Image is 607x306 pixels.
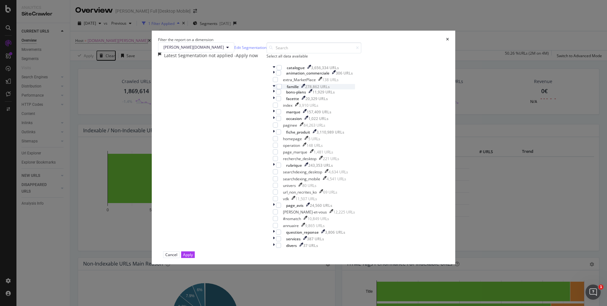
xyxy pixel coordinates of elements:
[283,156,316,161] div: recherche_desktop
[323,189,337,195] div: 69 URLs
[286,243,297,248] div: divers
[286,70,329,76] div: animation_commerciale
[267,53,361,59] div: Select all data available
[283,196,289,201] div: vdk
[295,196,317,201] div: 11,507 URLs
[267,42,361,53] input: Search
[158,37,213,42] div: Filter the report on a dimension
[183,252,193,257] div: Apply
[333,209,355,215] div: 12,225 URLs
[586,285,601,300] iframe: Intercom live chat
[307,109,331,115] div: 157,409 URLs
[307,216,329,221] div: 10,849 URLs
[158,42,234,52] button: [PERSON_NAME][DOMAIN_NAME]
[283,143,300,148] div: operation
[310,203,332,208] div: 24,560 URLs
[308,136,320,141] div: 5 URLs
[302,183,316,188] div: 80 URLs
[306,143,323,148] div: 148 URLs
[325,230,345,235] div: 3,806 URLs
[305,96,328,101] div: 20,329 URLs
[286,129,310,135] div: fiche_produit
[308,116,328,121] div: 1,022 URLs
[165,252,177,257] div: Cancel
[283,216,301,221] div: #nomatch
[163,45,224,50] span: darty.com
[164,52,234,59] div: Latest Segmentation not applied
[327,176,346,182] div: 4,541 URLs
[283,209,327,215] div: [PERSON_NAME]-et-vous
[312,89,335,95] div: 11,929 URLs
[283,77,316,82] div: extra_MarketPlace
[446,37,449,42] div: times
[598,285,604,290] span: 1
[336,70,353,76] div: 306 URLs
[303,123,325,128] div: 84,263 URLs
[316,129,344,135] div: 3,110,989 URLs
[286,116,302,121] div: occasion
[234,44,267,51] a: Edit Segmentation
[286,163,302,168] div: rubrique
[307,236,324,242] div: 387 URLs
[305,84,330,89] div: 278,862 URLs
[286,89,306,95] div: bons-plans
[283,136,302,141] div: homepage
[283,123,297,128] div: paginee
[283,189,317,195] div: url_non_recrites_ko
[286,96,299,101] div: facette
[283,176,320,182] div: searchdexing_mobile
[283,149,307,155] div: page_marque
[283,103,292,108] div: index
[287,65,305,70] div: catalogue
[311,65,339,70] div: 3,656,334 URLs
[303,243,318,248] div: 37 URLs
[308,163,333,168] div: 243,353 URLs
[283,169,322,175] div: searchdexing_desktop
[234,52,258,59] div: - Apply now
[286,236,301,242] div: services
[314,149,333,155] div: 1,481 URLs
[287,84,299,89] div: famille
[286,203,303,208] div: page_avis
[152,31,455,264] div: modal
[286,109,300,115] div: marque
[163,251,180,258] button: Cancel
[286,230,319,235] div: question_reponse
[322,77,339,82] div: 138 URLs
[283,183,296,188] div: univers
[283,223,299,228] div: annuaire
[305,223,325,228] div: 9,865 URLs
[181,251,195,258] button: Apply
[299,103,318,108] div: 3,910 URLs
[323,156,339,161] div: 221 URLs
[328,169,348,175] div: 4,634 URLs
